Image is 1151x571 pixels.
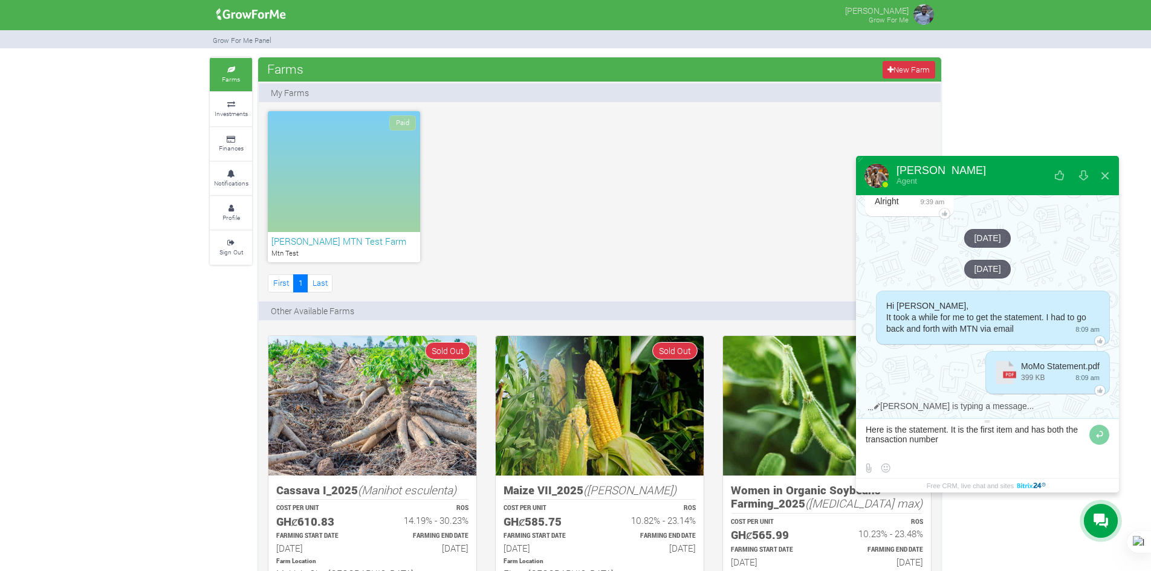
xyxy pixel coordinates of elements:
[1069,372,1100,383] span: 8:09 am
[276,557,469,566] p: Location of Farm
[731,483,923,511] h5: Women in Organic Soybeans Farming_2025
[927,479,1014,492] span: Free CRM, live chat and sites
[504,504,589,513] p: COST PER UNIT
[268,111,420,262] a: Paid [PERSON_NAME] MTN Test Farm Mtn Test
[383,515,469,526] h6: 14.19% - 30.23%
[896,176,986,186] div: Agent
[264,57,306,81] span: Farms
[838,528,923,539] h6: 10.23% - 23.48%
[222,213,240,222] small: Profile
[210,127,252,161] a: Finances
[210,231,252,264] a: Sign Out
[293,274,308,292] a: 1
[276,532,362,541] p: Estimated Farming Start Date
[845,2,909,17] p: [PERSON_NAME]
[383,543,469,553] h6: [DATE]
[838,556,923,567] h6: [DATE]
[271,236,417,247] h6: [PERSON_NAME] MTN Test Farm
[504,543,589,553] h6: [DATE]
[219,248,243,256] small: Sign Out
[611,543,696,553] h6: [DATE]
[504,515,589,529] h5: GHȼ585.75
[504,483,696,497] h5: Maize VII_2025
[731,518,816,527] p: COST PER UNIT
[878,460,893,476] button: Select emoticon
[276,504,362,513] p: COST PER UNIT
[271,305,354,317] p: Other Available Farms
[389,115,416,131] span: Paid
[1021,361,1100,372] div: MoMo Statement.pdf
[268,274,332,292] nav: Page Navigation
[731,546,816,555] p: Estimated Farming Start Date
[219,144,244,152] small: Finances
[886,301,1086,334] span: Hi [PERSON_NAME], It took a while for me to get the statement. I had to go back and forth with MT...
[861,460,876,476] label: Send file
[271,248,417,259] p: Mtn Test
[1094,161,1116,190] button: Close widget
[611,532,696,541] p: Estimated Farming End Date
[383,532,469,541] p: Estimated Farming End Date
[425,342,470,360] span: Sold Out
[210,92,252,126] a: Investments
[268,336,476,476] img: growforme image
[496,336,704,476] img: growforme image
[723,336,931,476] img: growforme image
[731,528,816,542] h5: GHȼ565.99
[805,495,922,511] i: ([MEDICAL_DATA] max)
[276,515,362,529] h5: GHȼ610.83
[1021,372,1100,384] div: 399 KB
[222,75,240,83] small: Farms
[271,86,309,99] p: My Farms
[964,260,1010,279] div: [DATE]
[383,504,469,513] p: ROS
[210,58,252,91] a: Farms
[896,165,986,176] div: [PERSON_NAME]
[1049,161,1071,190] button: Rate our service
[883,61,935,79] a: New Farm
[1072,161,1094,190] button: Download conversation history
[276,543,362,553] h6: [DATE]
[210,196,252,230] a: Profile
[912,2,936,27] img: growforme image
[869,15,909,24] small: Grow For Me
[268,274,294,292] a: First
[838,518,923,527] p: ROS
[1069,323,1100,335] span: 8:09 am
[307,274,332,292] a: Last
[856,401,1119,418] div: [PERSON_NAME] is typing a message...
[213,36,271,45] small: Grow For Me Panel
[611,515,696,526] h6: 10.82% - 23.14%
[731,556,816,567] h6: [DATE]
[504,557,696,566] p: Location of Farm
[210,162,252,195] a: Notifications
[504,532,589,541] p: Estimated Farming Start Date
[611,504,696,513] p: ROS
[583,482,676,497] i: ([PERSON_NAME])
[358,482,456,497] i: (Manihot esculenta)
[927,479,1048,492] a: Free CRM, live chat and sites
[964,229,1010,248] div: [DATE]
[838,546,923,555] p: Estimated Farming End Date
[652,342,698,360] span: Sold Out
[215,109,248,118] small: Investments
[276,483,469,497] h5: Cassava I_2025
[1089,425,1109,445] button: Send message
[214,179,248,187] small: Notifications
[212,2,290,27] img: growforme image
